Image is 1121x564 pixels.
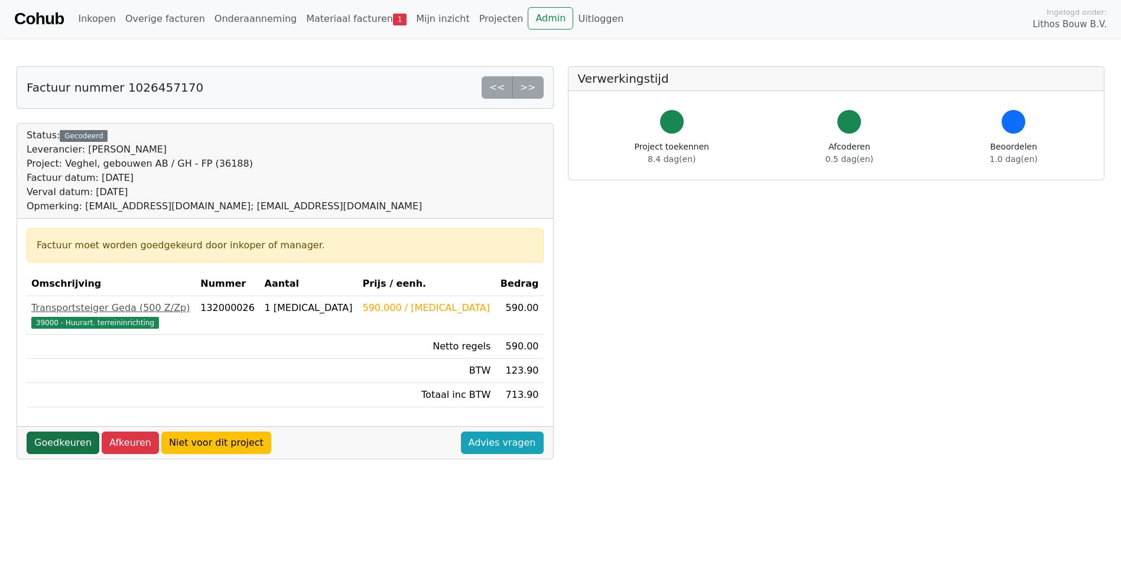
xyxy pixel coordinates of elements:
[27,432,99,454] a: Goedkeuren
[27,185,422,199] div: Verval datum: [DATE]
[161,432,271,454] a: Niet voor dit project
[990,141,1038,166] div: Beoordelen
[411,7,475,31] a: Mijn inzicht
[495,383,543,407] td: 713.90
[358,359,495,383] td: BTW
[27,171,422,185] div: Factuur datum: [DATE]
[196,272,259,296] th: Nummer
[475,7,528,31] a: Projecten
[196,296,259,335] td: 132000026
[60,130,108,142] div: Gecodeerd
[826,141,873,166] div: Afcoderen
[528,7,573,30] a: Admin
[990,154,1038,164] span: 1.0 dag(en)
[27,199,422,213] div: Opmerking: [EMAIL_ADDRESS][DOMAIN_NAME]; [EMAIL_ADDRESS][DOMAIN_NAME]
[27,157,422,171] div: Project: Veghel, gebouwen AB / GH - FP (36188)
[495,359,543,383] td: 123.90
[27,128,422,213] div: Status:
[358,272,495,296] th: Prijs / eenh.
[27,142,422,157] div: Leverancier: [PERSON_NAME]
[102,432,159,454] a: Afkeuren
[461,432,544,454] a: Advies vragen
[393,14,407,25] span: 1
[31,301,191,315] div: Transportsteiger Geda (500 Z/Zp)
[635,141,709,166] div: Project toekennen
[27,80,203,95] h5: Factuur nummer 1026457170
[495,335,543,359] td: 590.00
[260,272,358,296] th: Aantal
[1033,18,1107,31] span: Lithos Bouw B.V.
[301,7,411,31] a: Materiaal facturen1
[14,5,64,33] a: Cohub
[121,7,210,31] a: Overige facturen
[358,383,495,407] td: Totaal inc BTW
[362,301,490,315] div: 590.000 / [MEDICAL_DATA]
[1047,7,1107,18] span: Ingelogd onder:
[573,7,628,31] a: Uitloggen
[648,154,696,164] span: 8.4 dag(en)
[578,72,1095,86] h5: Verwerkingstijd
[358,335,495,359] td: Netto regels
[495,272,543,296] th: Bedrag
[31,301,191,329] a: Transportsteiger Geda (500 Z/Zp)39000 - Huurart. terreininrichting
[495,296,543,335] td: 590.00
[31,317,159,329] span: 39000 - Huurart. terreininrichting
[826,154,873,164] span: 0.5 dag(en)
[27,272,196,296] th: Omschrijving
[210,7,301,31] a: Onderaanneming
[73,7,120,31] a: Inkopen
[37,238,534,252] div: Factuur moet worden goedgekeurd door inkoper of manager.
[265,301,353,315] div: 1 [MEDICAL_DATA]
